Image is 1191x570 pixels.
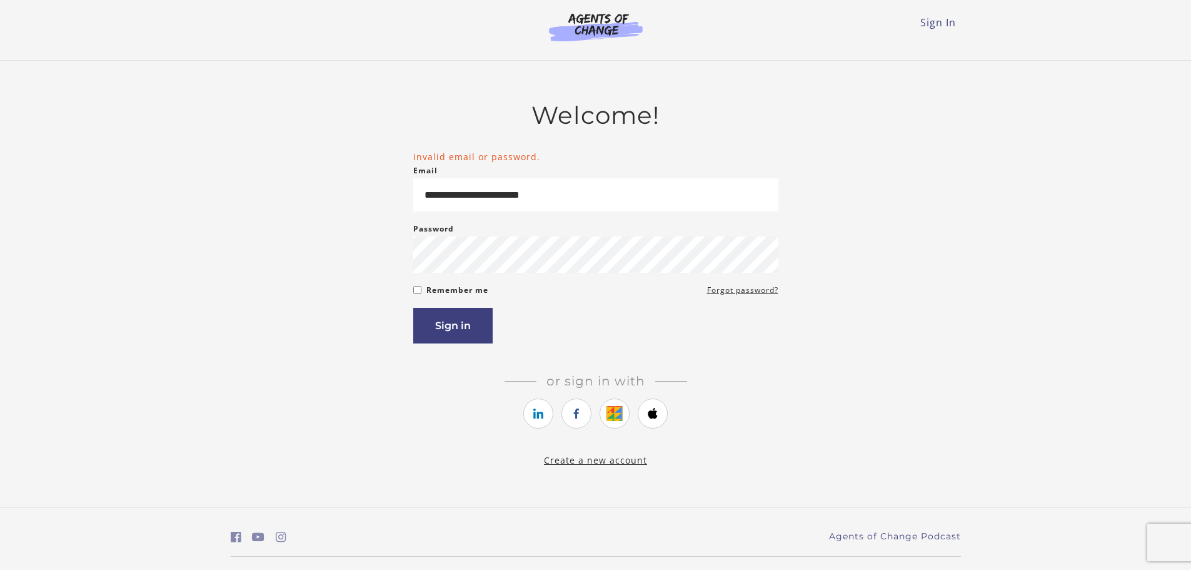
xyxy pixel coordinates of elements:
[252,528,264,546] a: https://www.youtube.com/c/AgentsofChangeTestPrepbyMeaganMitchell (Open in a new window)
[276,528,286,546] a: https://www.instagram.com/agentsofchangeprep/ (Open in a new window)
[536,374,655,389] span: Or sign in with
[413,150,778,163] li: Invalid email or password.
[413,163,438,178] label: Email
[638,399,668,429] a: https://courses.thinkific.com/users/auth/apple?ss%5Breferral%5D=&ss%5Buser_return_to%5D=&ss%5Bvis...
[276,531,286,543] i: https://www.instagram.com/agentsofchangeprep/ (Open in a new window)
[413,308,493,344] button: Sign in
[231,528,241,546] a: https://www.facebook.com/groups/aswbtestprep (Open in a new window)
[536,13,656,41] img: Agents of Change Logo
[920,16,956,29] a: Sign In
[426,283,488,298] label: Remember me
[600,399,630,429] a: https://courses.thinkific.com/users/auth/google?ss%5Breferral%5D=&ss%5Buser_return_to%5D=&ss%5Bvi...
[231,531,241,543] i: https://www.facebook.com/groups/aswbtestprep (Open in a new window)
[707,283,778,298] a: Forgot password?
[829,530,961,543] a: Agents of Change Podcast
[413,101,778,130] h2: Welcome!
[252,531,264,543] i: https://www.youtube.com/c/AgentsofChangeTestPrepbyMeaganMitchell (Open in a new window)
[544,454,647,466] a: Create a new account
[561,399,591,429] a: https://courses.thinkific.com/users/auth/facebook?ss%5Breferral%5D=&ss%5Buser_return_to%5D=&ss%5B...
[413,221,454,237] label: Password
[523,399,553,429] a: https://courses.thinkific.com/users/auth/linkedin?ss%5Breferral%5D=&ss%5Buser_return_to%5D=&ss%5B...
